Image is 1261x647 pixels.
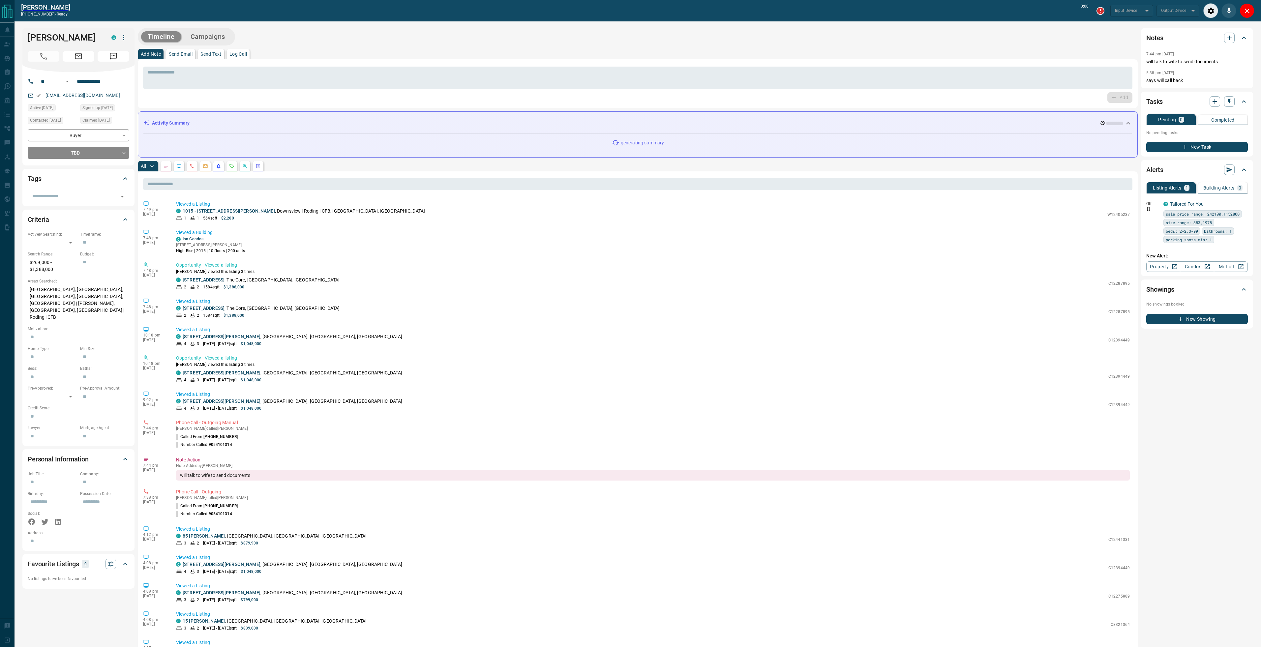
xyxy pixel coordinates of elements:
[143,589,166,594] p: 4:08 pm
[176,399,181,403] div: condos.ca
[1146,142,1248,152] button: New Task
[176,278,181,282] div: condos.ca
[1180,117,1183,122] p: 0
[143,268,166,273] p: 7:48 pm
[183,533,367,540] p: , [GEOGRAPHIC_DATA], [GEOGRAPHIC_DATA], [GEOGRAPHIC_DATA]
[176,434,238,440] p: Called From:
[176,419,1130,426] p: Phone Call - Outgoing Manual
[176,463,1130,468] p: Note Added by [PERSON_NAME]
[80,346,129,352] p: Min Size:
[203,434,238,439] span: [PHONE_NUMBER]
[203,284,220,290] p: 1584 sqft
[176,326,1130,333] p: Viewed a Listing
[63,51,94,62] span: Email
[1146,301,1248,307] p: No showings booked
[197,312,199,318] p: 2
[255,163,261,169] svg: Agent Actions
[1240,3,1254,18] div: Close
[176,229,1130,236] p: Viewed a Building
[1166,219,1212,226] span: size range: 383,1978
[1108,537,1130,543] p: C12441331
[1146,94,1248,109] div: Tasks
[183,334,260,339] a: [STREET_ADDRESS][PERSON_NAME]
[1146,164,1163,175] h2: Alerts
[1146,207,1151,211] svg: Push Notification Only
[224,312,244,318] p: $1,388,000
[183,306,225,311] a: [STREET_ADDRESS]
[143,594,166,598] p: [DATE]
[28,576,129,582] p: No listings have been favourited
[57,12,68,16] span: ready
[200,52,222,56] p: Send Text
[1211,118,1235,122] p: Completed
[176,582,1130,589] p: Viewed a Listing
[176,503,238,509] p: Called From:
[80,251,129,257] p: Budget:
[1111,622,1130,628] p: C8321364
[176,362,1130,368] p: [PERSON_NAME] viewed this listing 3 times
[143,117,1132,129] div: Activity Summary
[143,561,166,565] p: 4:08 pm
[143,565,166,570] p: [DATE]
[184,540,186,546] p: 3
[1146,71,1174,75] p: 5:38 pm [DATE]
[28,278,129,284] p: Areas Searched:
[176,426,1130,431] p: [PERSON_NAME] called [PERSON_NAME]
[183,561,402,568] p: , [GEOGRAPHIC_DATA], [GEOGRAPHIC_DATA], [GEOGRAPHIC_DATA]
[1108,337,1130,343] p: C12394449
[143,430,166,435] p: [DATE]
[80,366,129,371] p: Baths:
[143,207,166,212] p: 7:49 pm
[183,333,402,340] p: , [GEOGRAPHIC_DATA], [GEOGRAPHIC_DATA], [GEOGRAPHIC_DATA]
[184,215,186,221] p: 1
[1108,565,1130,571] p: C12394449
[184,377,186,383] p: 4
[183,590,260,595] a: [STREET_ADDRESS][PERSON_NAME]
[203,377,237,383] p: [DATE] - [DATE] sqft
[1146,162,1248,178] div: Alerts
[241,377,261,383] p: $1,048,000
[111,35,116,40] div: condos.ca
[1166,228,1198,234] span: beds: 2-2,3-99
[21,3,70,11] a: [PERSON_NAME]
[183,562,260,567] a: [STREET_ADDRESS][PERSON_NAME]
[143,366,166,370] p: [DATE]
[28,491,77,497] p: Birthday:
[21,11,70,17] p: [PHONE_NUMBER] -
[176,619,181,623] div: condos.ca
[1146,201,1159,207] p: Off
[1146,128,1248,138] p: No pending tasks
[183,208,275,214] a: 1015 - [STREET_ADDRESS][PERSON_NAME]
[28,212,129,227] div: Criteria
[183,398,402,405] p: , [GEOGRAPHIC_DATA], [GEOGRAPHIC_DATA], [GEOGRAPHIC_DATA]
[30,104,53,111] span: Active [DATE]
[1180,261,1214,272] a: Condos
[1214,261,1248,272] a: Mr.Loft
[221,215,234,221] p: $2,280
[176,209,181,213] div: condos.ca
[184,312,186,318] p: 2
[176,526,1130,533] p: Viewed a Listing
[143,240,166,245] p: [DATE]
[176,237,181,242] div: condos.ca
[197,341,199,347] p: 3
[1170,201,1204,207] a: Tailored For You
[176,298,1130,305] p: Viewed a Listing
[80,117,129,126] div: Mon Aug 04 2025
[28,173,41,184] h2: Tags
[1204,228,1232,234] span: bathrooms: 1
[28,32,102,43] h1: [PERSON_NAME]
[176,334,181,339] div: condos.ca
[183,369,402,376] p: , [GEOGRAPHIC_DATA], [GEOGRAPHIC_DATA], [GEOGRAPHIC_DATA]
[184,284,186,290] p: 2
[176,590,181,595] div: condos.ca
[82,104,113,111] span: Signed up [DATE]
[80,491,129,497] p: Possession Date:
[1146,252,1248,259] p: New Alert:
[197,377,199,383] p: 3
[203,405,237,411] p: [DATE] - [DATE] sqft
[28,231,77,237] p: Actively Searching:
[203,569,237,574] p: [DATE] - [DATE] sqft
[183,398,260,404] a: [STREET_ADDRESS][PERSON_NAME]
[183,305,340,312] p: , The Core, [GEOGRAPHIC_DATA], [GEOGRAPHIC_DATA]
